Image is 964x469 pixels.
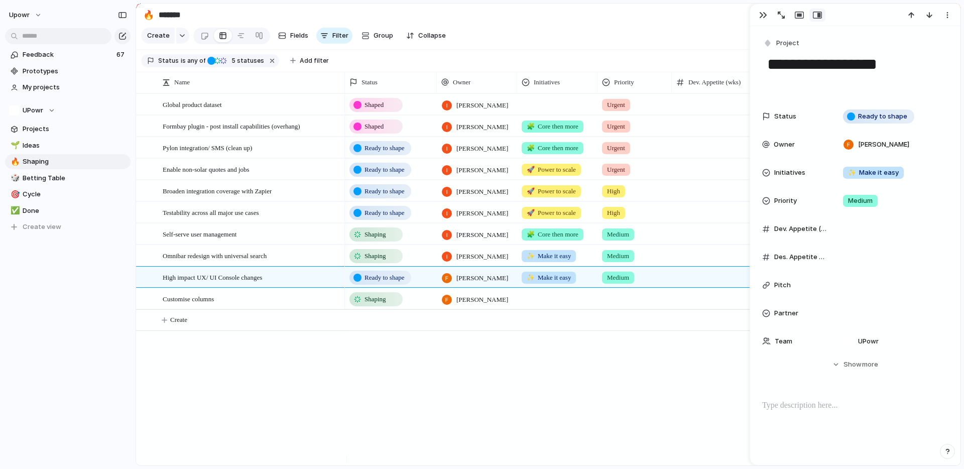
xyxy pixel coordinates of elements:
[774,252,826,262] span: Des. Appetite (wks)
[776,38,799,48] span: Project
[9,189,19,199] button: 🎯
[163,228,236,240] span: Self-serve user management
[858,336,879,346] span: UPowr
[163,206,259,218] span: Testability across all major use cases
[527,123,535,130] span: 🧩
[5,203,131,218] a: ✅Done
[116,50,127,60] span: 67
[163,120,300,132] span: Formbay plugin - post install capabilities (overhang)
[843,360,862,370] span: Show
[527,274,535,281] span: ✨
[848,168,856,176] span: ✨
[418,31,446,41] span: Collapse
[607,186,620,196] span: High
[5,122,131,137] a: Projects
[774,140,795,150] span: Owner
[147,31,170,41] span: Create
[179,55,207,66] button: isany of
[775,336,792,346] span: Team
[456,122,508,132] span: [PERSON_NAME]
[274,28,312,44] button: Fields
[361,77,378,87] span: Status
[607,143,625,153] span: Urgent
[456,100,508,110] span: [PERSON_NAME]
[365,251,386,261] span: Shaping
[527,186,576,196] span: Power to scale
[365,294,386,304] span: Shaping
[527,166,535,173] span: 🚀
[607,100,625,110] span: Urgent
[774,111,796,122] span: Status
[11,189,18,200] div: 🎯
[23,141,127,151] span: Ideas
[762,356,948,374] button: Showmore
[527,122,578,132] span: Core then more
[11,140,18,151] div: 🌱
[848,168,899,178] span: Make it easy
[456,252,508,262] span: [PERSON_NAME]
[402,28,450,44] button: Collapse
[170,315,187,325] span: Create
[290,31,308,41] span: Fields
[365,143,404,153] span: Ready to shape
[527,144,535,152] span: 🧩
[534,77,560,87] span: Initiatives
[23,50,113,60] span: Feedback
[5,64,131,79] a: Prototypes
[365,122,384,132] span: Shaped
[774,168,805,178] span: Initiatives
[858,140,909,150] span: [PERSON_NAME]
[365,208,404,218] span: Ready to shape
[174,77,190,87] span: Name
[141,7,157,23] button: 🔥
[5,154,131,169] a: 🔥Shaping
[23,206,127,216] span: Done
[5,187,131,202] div: 🎯Cycle
[607,273,629,283] span: Medium
[774,224,826,234] span: Dev. Appetite (wks)
[300,56,329,65] span: Add filter
[181,56,186,65] span: is
[284,54,335,68] button: Add filter
[5,47,131,62] a: Feedback67
[5,171,131,186] a: 🎲Betting Table
[23,157,127,167] span: Shaping
[456,144,508,154] span: [PERSON_NAME]
[374,31,393,41] span: Group
[862,360,878,370] span: more
[5,138,131,153] a: 🌱Ideas
[527,209,535,216] span: 🚀
[607,208,620,218] span: High
[5,103,131,118] button: UPowr
[527,165,576,175] span: Power to scale
[186,56,205,65] span: any of
[527,252,535,260] span: ✨
[11,172,18,184] div: 🎲
[527,251,571,261] span: Make it easy
[365,186,404,196] span: Ready to shape
[11,156,18,168] div: 🔥
[5,219,131,234] button: Create view
[163,98,222,110] span: Global product dataset
[456,273,508,283] span: [PERSON_NAME]
[143,8,154,22] div: 🔥
[774,308,798,318] span: Partner
[23,222,61,232] span: Create view
[9,141,19,151] button: 🌱
[23,105,43,115] span: UPowr
[5,7,47,23] button: upowr
[858,111,907,122] span: Ready to shape
[163,271,262,283] span: High impact UX/ UI Console changes
[23,82,127,92] span: My projects
[456,165,508,175] span: [PERSON_NAME]
[206,55,266,66] button: 5 statuses
[141,28,175,44] button: Create
[228,57,237,64] span: 5
[163,185,272,196] span: Broaden integration coverage with Zapier
[228,56,264,65] span: statuses
[365,100,384,110] span: Shaped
